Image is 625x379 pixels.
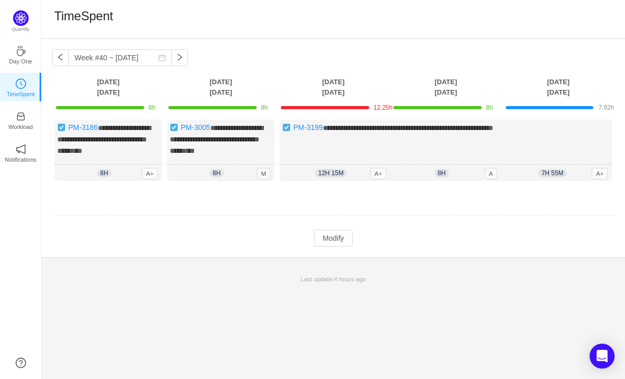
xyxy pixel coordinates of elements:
[539,169,567,177] span: 7h 55m
[54,8,113,24] h1: TimeSpent
[12,26,30,33] p: Quantify
[277,76,390,98] th: [DATE] [DATE]
[257,168,270,179] span: M
[170,123,178,132] img: 10738
[158,54,166,61] i: icon: calendar
[434,169,448,177] span: 8h
[7,89,35,99] p: TimeSpent
[13,10,29,26] img: Quantify
[486,104,493,111] span: 8h
[209,169,223,177] span: 8h
[261,104,268,111] span: 8h
[370,168,386,179] span: A+
[142,168,158,179] span: A+
[52,76,165,98] th: [DATE] [DATE]
[598,104,614,111] span: 7.92h
[16,79,26,89] i: icon: clock-circle
[590,344,615,369] div: Open Intercom Messenger
[16,49,26,59] a: icon: coffeeDay One
[57,123,66,132] img: 10738
[314,230,352,246] button: Modify
[16,111,26,122] i: icon: inbox
[282,123,291,132] img: 10738
[301,276,366,282] span: Last update:
[16,144,26,154] i: icon: notification
[16,82,26,92] a: icon: clock-circleTimeSpent
[52,49,69,66] button: icon: left
[293,123,323,132] a: PM-3199
[16,147,26,158] a: icon: notificationNotifications
[334,276,366,282] span: 4 hours ago
[97,169,111,177] span: 8h
[592,168,608,179] span: A+
[8,122,33,132] p: Workload
[502,76,615,98] th: [DATE] [DATE]
[315,169,347,177] span: 12h 15m
[148,104,155,111] span: 8h
[165,76,277,98] th: [DATE] [DATE]
[16,46,26,56] i: icon: coffee
[181,123,210,132] a: PM-3005
[9,57,32,66] p: Day One
[171,49,188,66] button: icon: right
[390,76,502,98] th: [DATE] [DATE]
[68,49,172,66] input: Select a week
[485,168,497,179] span: A
[68,123,98,132] a: PM-3186
[5,155,36,164] p: Notifications
[373,104,393,111] span: 12.25h
[16,358,26,368] a: icon: question-circle
[16,114,26,125] a: icon: inboxWorkload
